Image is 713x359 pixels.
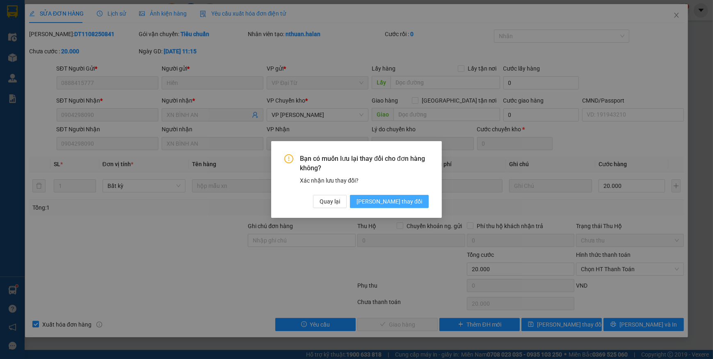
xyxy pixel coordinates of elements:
span: exclamation-circle [284,154,293,163]
div: Xác nhận lưu thay đổi? [300,176,429,185]
button: Quay lại [313,195,347,208]
button: [PERSON_NAME] thay đổi [350,195,429,208]
span: Quay lại [320,197,340,206]
span: [PERSON_NAME] thay đổi [356,197,422,206]
span: Bạn có muốn lưu lại thay đổi cho đơn hàng không? [300,154,429,173]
